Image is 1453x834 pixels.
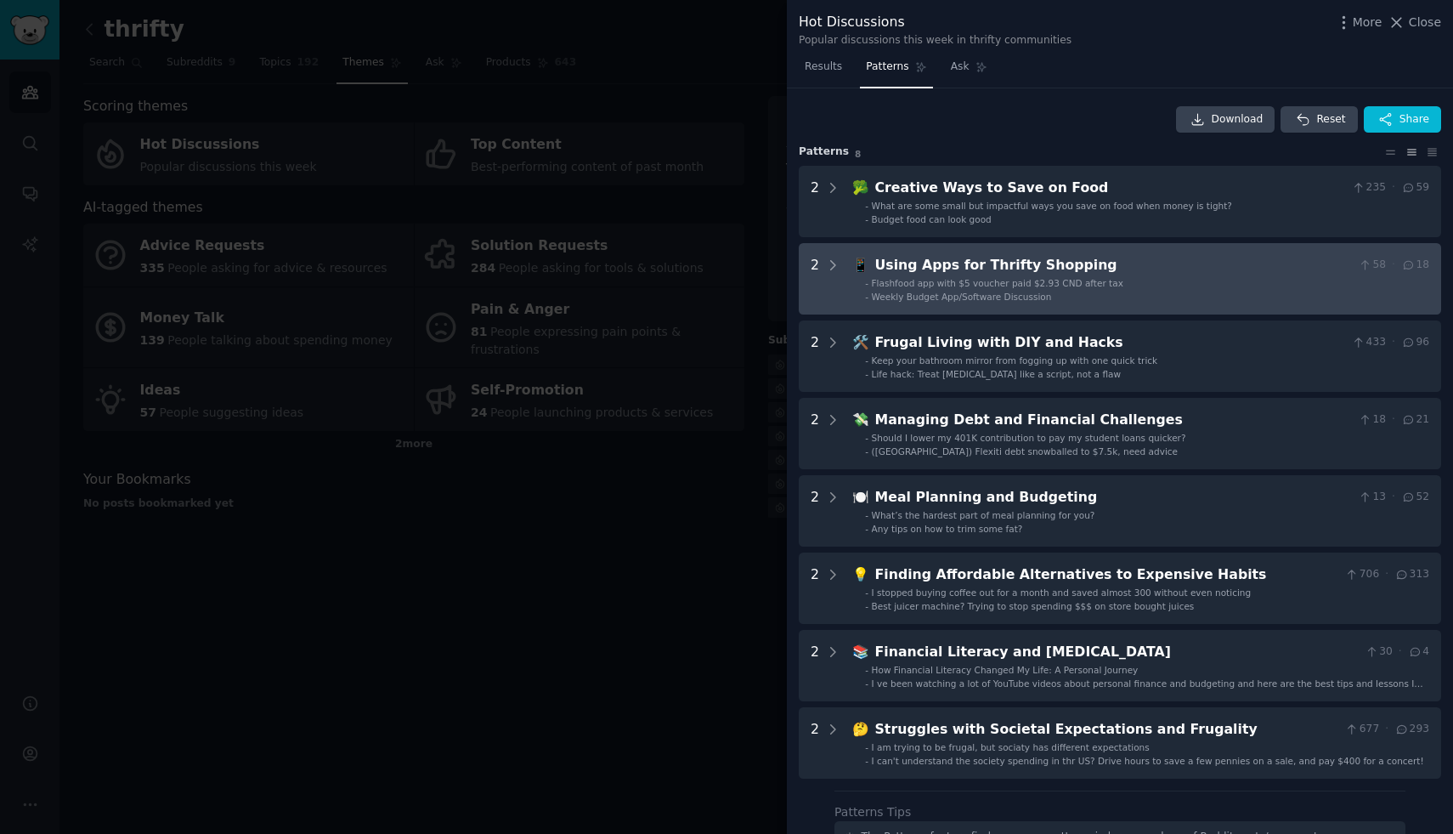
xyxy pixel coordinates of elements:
[865,523,868,535] div: -
[811,255,819,303] div: 2
[1394,722,1429,737] span: 293
[1358,258,1386,273] span: 58
[799,12,1071,33] div: Hot Discussions
[1316,112,1345,128] span: Reset
[799,145,849,160] span: Pattern s
[872,742,1150,752] span: I am trying to be frugal, but sociaty has different expectations
[852,566,869,582] span: 💡
[872,524,1023,534] span: Any tips on how to trim some fat?
[872,355,1158,366] span: Keep your bathroom mirror from fogging up with one quick trick
[865,600,868,612] div: -
[875,178,1346,199] div: Creative Ways to Save on Food
[865,664,868,676] div: -
[872,201,1232,211] span: What are some small but impactful ways you save on food when money is tight?
[1385,567,1388,582] span: ·
[865,432,868,444] div: -
[852,644,869,660] span: 📚
[875,255,1352,276] div: Using Apps for Thrifty Shopping
[875,410,1352,431] div: Managing Debt and Financial Challenges
[1392,335,1395,350] span: ·
[1365,644,1393,660] span: 30
[1212,112,1264,128] span: Download
[1281,106,1357,133] button: Reset
[811,642,819,689] div: 2
[865,200,868,212] div: -
[875,719,1339,740] div: Struggles with Societal Expectations and Frugality
[811,178,819,225] div: 2
[872,292,1052,302] span: Weekly Budget App/Software Discussion
[805,60,842,75] span: Results
[872,433,1186,443] span: Should I lower my 401K contribution to pay my student loans quicker?
[865,355,868,366] div: -
[852,411,869,428] span: 💸
[1392,180,1395,196] span: ·
[1344,722,1379,737] span: 677
[865,445,868,457] div: -
[1408,644,1429,660] span: 4
[865,277,868,289] div: -
[865,755,868,767] div: -
[1388,14,1441,31] button: Close
[872,510,1095,520] span: What’s the hardest part of meal planning for you?
[799,33,1071,48] div: Popular discussions this week in thrifty communities
[865,213,868,225] div: -
[811,719,819,767] div: 2
[872,601,1195,611] span: Best juicer machine? Trying to stop spending $$$ on store bought juices
[1344,567,1379,582] span: 706
[872,756,1424,766] span: I can't understand the society spending in thr US? Drive hours to save a few pennies on a sale, a...
[1399,644,1402,660] span: ·
[865,678,868,689] div: -
[1358,412,1386,428] span: 18
[1409,14,1441,31] span: Close
[875,487,1352,508] div: Meal Planning and Budgeting
[855,149,861,159] span: 8
[1401,412,1429,428] span: 21
[865,741,868,753] div: -
[1392,490,1395,505] span: ·
[1401,180,1429,196] span: 59
[860,54,932,88] a: Patterns
[1399,112,1429,128] span: Share
[852,179,869,196] span: 🥦
[852,721,869,737] span: 🤔
[872,278,1123,288] span: Flashfood app with $5 voucher paid $2.93 CND after tax
[875,332,1346,354] div: Frugal Living with DIY and Hacks
[951,60,970,75] span: Ask
[872,446,1178,457] span: ([GEOGRAPHIC_DATA]) Flexiti debt snowballed to $7.5k, need advice
[1394,567,1429,582] span: 313
[865,587,868,599] div: -
[1385,722,1388,737] span: ·
[1353,14,1382,31] span: More
[1401,335,1429,350] span: 96
[872,369,1121,379] span: Life hack: Treat [MEDICAL_DATA] like a script, not a flaw
[1392,412,1395,428] span: ·
[865,291,868,303] div: -
[811,565,819,612] div: 2
[1335,14,1382,31] button: More
[834,805,911,819] label: Patterns Tips
[865,509,868,521] div: -
[875,565,1339,586] div: Finding Affordable Alternatives to Expensive Habits
[1176,106,1275,133] a: Download
[1364,106,1441,133] button: Share
[872,678,1423,701] span: I ve been watching a lot of YouTube videos about personal finance and budgeting and here are the ...
[875,642,1359,663] div: Financial Literacy and [MEDICAL_DATA]
[1401,490,1429,505] span: 52
[865,368,868,380] div: -
[872,214,992,224] span: Budget food can look good
[811,410,819,457] div: 2
[1351,180,1386,196] span: 235
[872,665,1139,675] span: How Financial Literacy Changed My Life: A Personal Journey
[1401,258,1429,273] span: 18
[811,332,819,380] div: 2
[1392,258,1395,273] span: ·
[1351,335,1386,350] span: 433
[945,54,993,88] a: Ask
[866,60,908,75] span: Patterns
[852,334,869,350] span: 🛠️
[1358,490,1386,505] span: 13
[852,257,869,273] span: 📱
[799,54,848,88] a: Results
[811,487,819,535] div: 2
[852,489,869,505] span: 🍽️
